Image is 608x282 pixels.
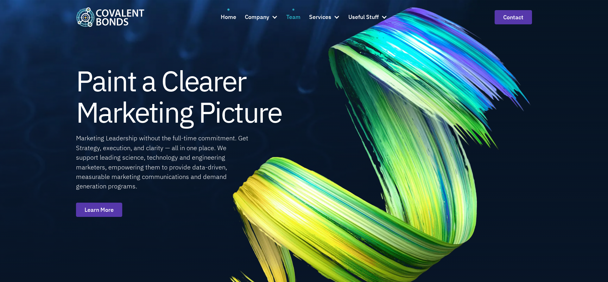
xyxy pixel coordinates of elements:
[76,7,144,27] img: Covalent Bonds White / Teal Logo
[245,13,269,22] div: Company
[76,65,282,128] h1: Paint a Clearer Marketing Picture
[76,133,249,191] div: Marketing Leadership without the full-time commitment. Get Strategy, execution, and clarity — all...
[221,9,236,26] a: Home
[348,13,379,22] div: Useful Stuff
[348,9,387,26] div: Useful Stuff
[286,9,301,26] a: Team
[309,9,340,26] div: Services
[286,13,301,22] div: Team
[495,10,532,24] a: contact
[76,7,144,27] a: home
[245,9,278,26] div: Company
[309,13,331,22] div: Services
[221,13,236,22] div: Home
[76,203,122,217] a: Learn More
[513,214,608,282] iframe: Chat Widget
